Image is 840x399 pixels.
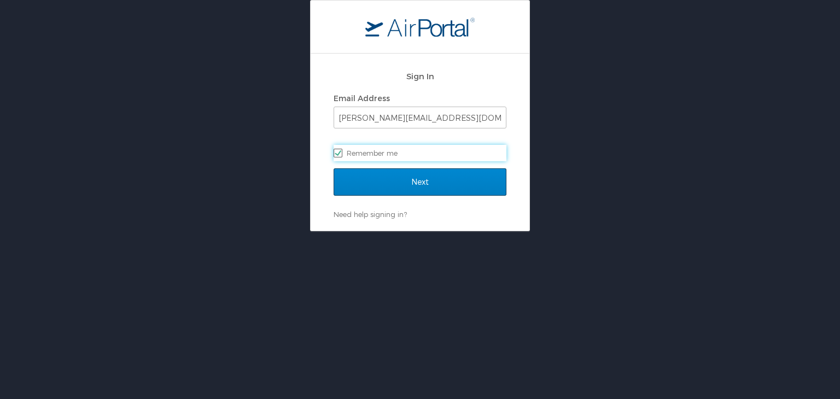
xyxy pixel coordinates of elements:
h2: Sign In [334,70,506,83]
label: Remember me [334,145,506,161]
img: logo [365,17,475,37]
label: Email Address [334,93,390,103]
input: Next [334,168,506,196]
a: Need help signing in? [334,210,407,219]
